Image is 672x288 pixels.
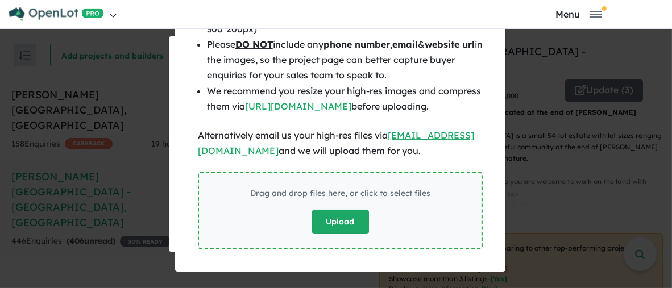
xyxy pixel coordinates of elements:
[245,101,351,112] a: [URL][DOMAIN_NAME]
[323,39,390,50] b: phone number
[312,210,369,234] button: Upload
[207,37,483,84] li: Please include any , & in the images, so the project page can better capture buyer enquiries for ...
[9,7,104,21] img: Openlot PRO Logo White
[425,39,475,50] b: website url
[250,187,430,201] div: Drag and drop files here, or click to select files
[497,9,661,19] button: Toggle navigation
[235,39,273,50] u: DO NOT
[198,128,483,158] div: Alternatively email us your high-res files via and we will upload them for you.
[207,84,483,114] li: We recommend you resize your high-res images and compress them via before uploading.
[392,39,418,50] b: email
